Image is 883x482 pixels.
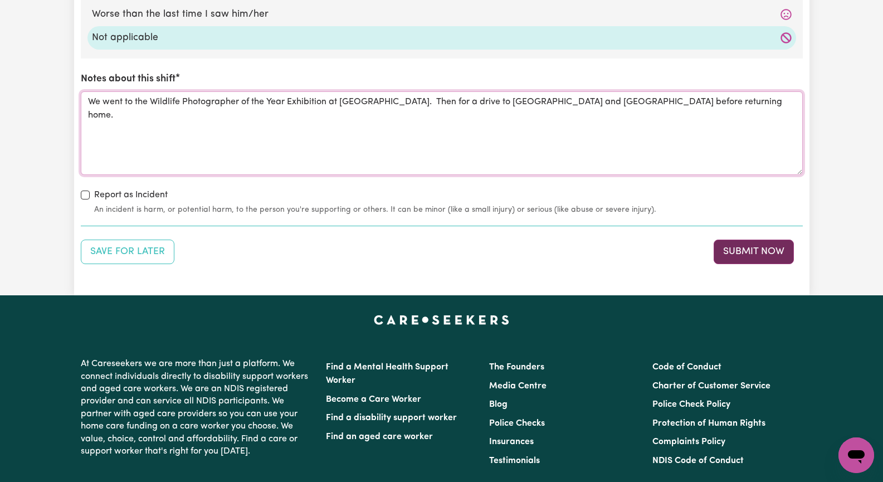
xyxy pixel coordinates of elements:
iframe: Button to launch messaging window [838,437,874,473]
a: Police Checks [489,419,545,428]
a: Media Centre [489,382,547,391]
a: Find a disability support worker [326,413,457,422]
a: Complaints Policy [652,437,725,446]
a: Protection of Human Rights [652,419,765,428]
button: Save your job report [81,240,174,264]
a: The Founders [489,363,544,372]
a: Find an aged care worker [326,432,433,441]
label: Not applicable [92,31,792,45]
small: An incident is harm, or potential harm, to the person you're supporting or others. It can be mino... [94,204,803,216]
a: Careseekers home page [374,315,509,324]
button: Submit your job report [714,240,794,264]
label: Report as Incident [94,188,168,202]
a: Become a Care Worker [326,395,421,404]
a: Charter of Customer Service [652,382,770,391]
a: Blog [489,400,508,409]
label: Notes about this shift [81,72,175,86]
a: Police Check Policy [652,400,730,409]
a: Testimonials [489,456,540,465]
p: At Careseekers we are more than just a platform. We connect individuals directly to disability su... [81,353,313,462]
textarea: We went to the Wildlife Photographer of the Year Exhibition at [GEOGRAPHIC_DATA]. Then for a driv... [81,91,803,175]
a: Insurances [489,437,534,446]
a: Find a Mental Health Support Worker [326,363,448,385]
label: Worse than the last time I saw him/her [92,7,792,22]
a: Code of Conduct [652,363,721,372]
a: NDIS Code of Conduct [652,456,744,465]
